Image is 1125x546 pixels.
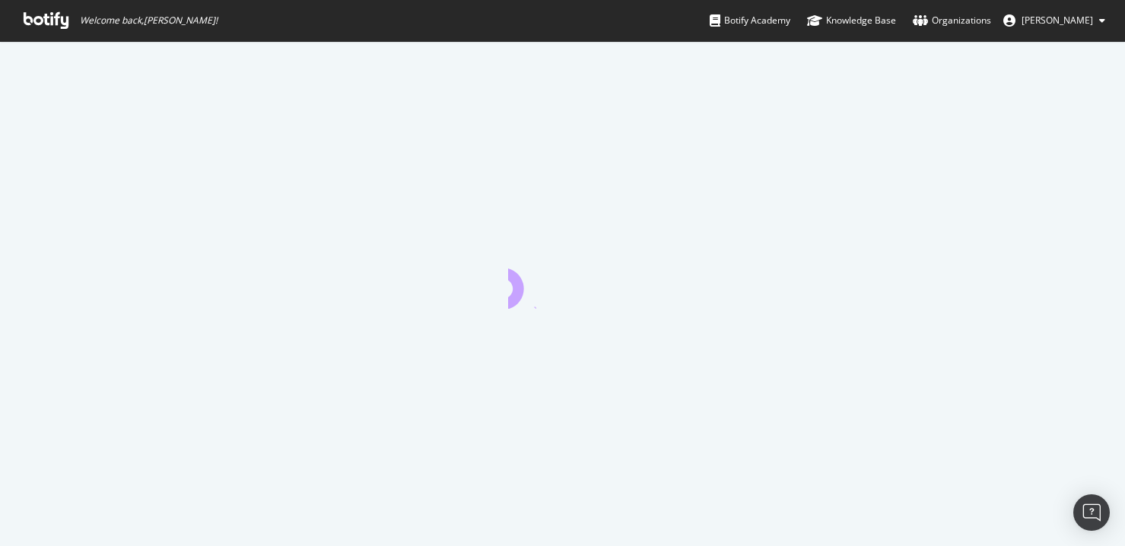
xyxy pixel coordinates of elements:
div: Open Intercom Messenger [1073,494,1110,531]
div: animation [508,254,618,309]
button: [PERSON_NAME] [991,8,1117,33]
span: Welcome back, [PERSON_NAME] ! [80,14,218,27]
div: Botify Academy [710,13,790,28]
div: Knowledge Base [807,13,896,28]
span: Adam Whittles [1022,14,1093,27]
div: Organizations [913,13,991,28]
